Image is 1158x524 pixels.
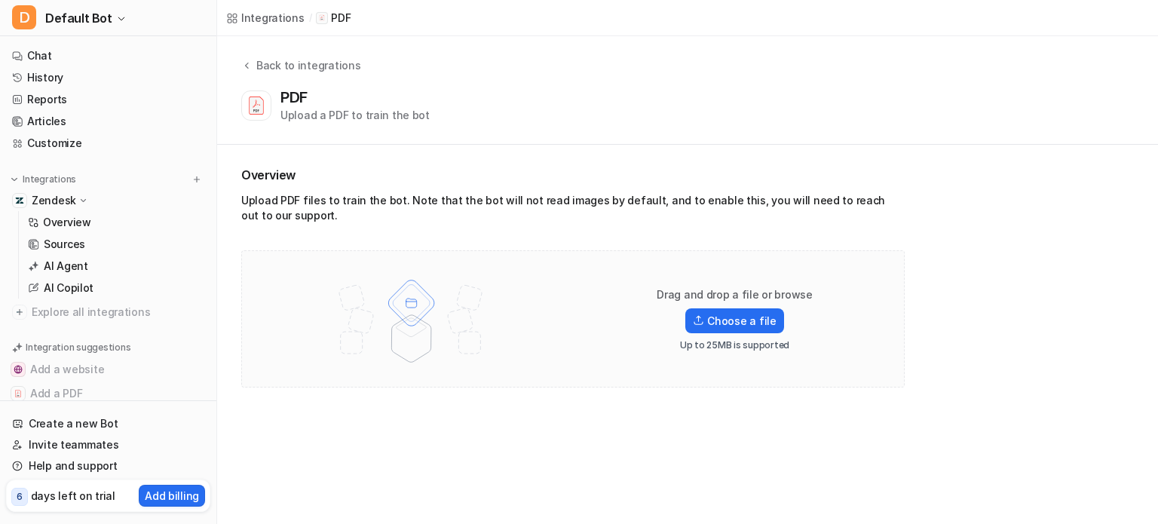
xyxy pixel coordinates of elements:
[31,488,115,504] p: days left on trial
[280,107,430,123] div: Upload a PDF to train the bot
[32,193,76,208] p: Zendesk
[6,67,210,88] a: History
[241,57,360,88] button: Back to integrations
[43,215,91,230] p: Overview
[6,302,210,323] a: Explore all integrations
[657,287,813,302] p: Drag and drop a file or browse
[241,193,905,229] div: Upload PDF files to train the bot. Note that the bot will not read images by default, and to enab...
[6,434,210,455] a: Invite teammates
[6,455,210,477] a: Help and support
[139,485,205,507] button: Add billing
[226,10,305,26] a: Integrations
[241,166,905,184] h2: Overview
[32,300,204,324] span: Explore all integrations
[44,280,93,296] p: AI Copilot
[26,341,130,354] p: Integration suggestions
[318,14,326,22] img: PDF icon
[17,490,23,504] p: 6
[252,57,360,73] div: Back to integrations
[241,10,305,26] div: Integrations
[685,308,783,333] label: Choose a file
[6,413,210,434] a: Create a new Bot
[693,315,704,326] img: Upload icon
[44,259,88,274] p: AI Agent
[12,5,36,29] span: D
[313,266,510,372] img: File upload illustration
[12,305,27,320] img: explore all integrations
[15,196,24,205] img: Zendesk
[6,382,210,406] button: Add a PDFAdd a PDF
[680,339,789,351] p: Up to 25MB is supported
[45,8,112,29] span: Default Bot
[6,111,210,132] a: Articles
[14,389,23,398] img: Add a PDF
[145,488,199,504] p: Add billing
[44,237,85,252] p: Sources
[280,88,314,106] div: PDF
[6,45,210,66] a: Chat
[309,11,312,25] span: /
[14,365,23,374] img: Add a website
[316,11,351,26] a: PDF iconPDF
[6,89,210,110] a: Reports
[331,11,351,26] p: PDF
[6,357,210,382] button: Add a websiteAdd a website
[6,172,81,187] button: Integrations
[22,234,210,255] a: Sources
[191,174,202,185] img: menu_add.svg
[22,256,210,277] a: AI Agent
[23,173,76,185] p: Integrations
[6,133,210,154] a: Customize
[22,212,210,233] a: Overview
[9,174,20,185] img: expand menu
[22,277,210,299] a: AI Copilot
